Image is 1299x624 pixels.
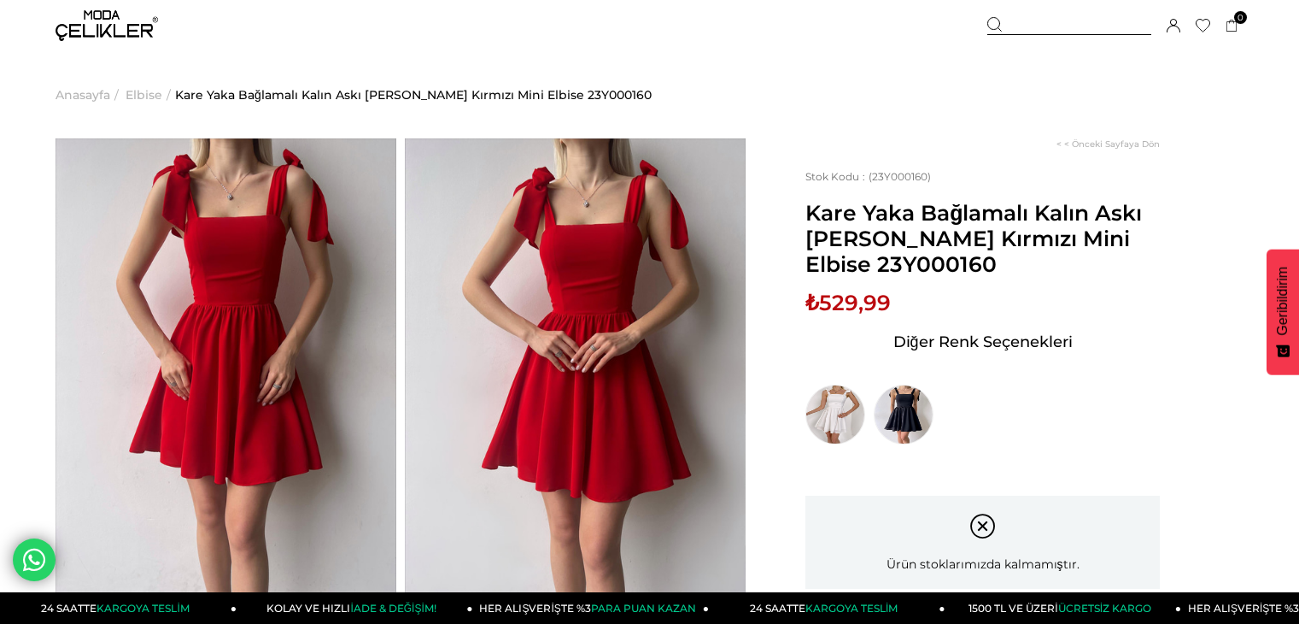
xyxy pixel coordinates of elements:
span: ÜCRETSİZ KARGO [1058,602,1151,615]
a: < < Önceki Sayfaya Dön [1056,138,1160,150]
img: logo [56,10,158,41]
span: Geribildirim [1275,267,1290,336]
span: KARGOYA TESLİM [97,602,189,615]
a: Kare Yaka Bağlamalı Kalın Askı [PERSON_NAME] Kırmızı Mini Elbise 23Y000160 [175,51,652,138]
img: Kare Yaka Bağlamalı Kalın Askı Margo Kadın Beyaz Mini Elbise 23Y000160 [805,385,865,444]
a: Elbise [126,51,162,138]
span: İADE & DEĞİŞİM! [350,602,436,615]
span: Kare Yaka Bağlamalı Kalın Askı [PERSON_NAME] Kırmızı Mini Elbise 23Y000160 [805,200,1160,277]
span: PARA PUAN KAZAN [591,602,696,615]
button: Geribildirim - Show survey [1267,250,1299,375]
a: HER ALIŞVERİŞTE %3PARA PUAN KAZAN [473,592,710,624]
span: 0 [1234,11,1247,24]
li: > [126,51,175,138]
li: > [56,51,123,138]
img: Kare Yaka Bağlamalı Kalın Askı Margo Kadın Kırmızı Mini Elbise 23Y000160 [56,138,396,593]
a: Anasayfa [56,51,110,138]
img: Kare Yaka Bağlamalı Kalın Askı Margo Kadın Siyah Mini Elbise 23Y000160 [874,385,933,444]
a: 0 [1226,20,1238,32]
a: 24 SAATTEKARGOYA TESLİM [709,592,945,624]
img: Kare Yaka Bağlamalı Kalın Askı Margo Kadın Kırmızı Mini Elbise 23Y000160 [405,138,746,593]
a: KOLAY VE HIZLIİADE & DEĞİŞİM! [237,592,473,624]
span: Diğer Renk Seçenekleri [893,328,1073,356]
span: Stok Kodu [805,170,869,183]
a: 24 SAATTEKARGOYA TESLİM [1,592,237,624]
span: KARGOYA TESLİM [805,602,898,615]
a: 1500 TL VE ÜZERİÜCRETSİZ KARGO [945,592,1182,624]
span: (23Y000160) [805,170,931,183]
div: Ürün stoklarımızda kalmamıştır. [805,496,1160,589]
span: ₺529,99 [805,290,891,315]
